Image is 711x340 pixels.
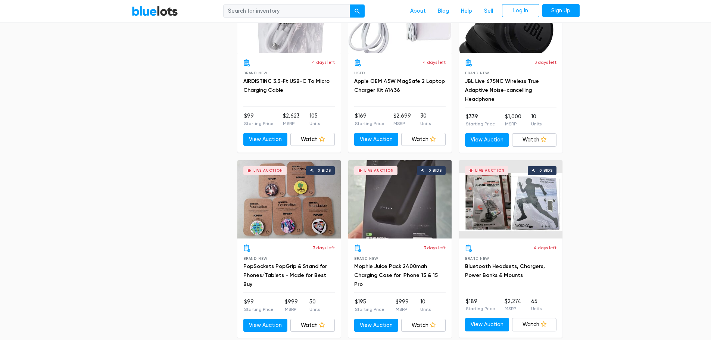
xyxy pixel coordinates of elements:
[531,305,542,312] p: Units
[309,112,320,127] li: 105
[420,306,431,313] p: Units
[355,112,384,127] li: $169
[285,298,298,313] li: $999
[244,112,274,127] li: $99
[318,169,331,172] div: 0 bids
[466,121,495,127] p: Starting Price
[465,318,509,331] a: View Auction
[534,59,556,66] p: 3 days left
[313,244,335,251] p: 3 days left
[465,71,489,75] span: Brand New
[404,4,432,18] a: About
[466,113,495,128] li: $339
[309,120,320,127] p: Units
[465,256,489,261] span: Brand New
[243,319,288,332] a: View Auction
[237,160,341,238] a: Live Auction 0 bids
[283,112,300,127] li: $2,623
[465,78,539,102] a: JBL Live 675NC Wireless True Adaptive Noise-cancelling Headphone
[243,78,330,93] a: AIRDISTINC 3.3-Ft USB-C To Micro Charging Cable
[401,133,446,146] a: Watch
[465,133,509,147] a: View Auction
[505,305,521,312] p: MSRP
[355,306,384,313] p: Starting Price
[478,4,499,18] a: Sell
[420,112,431,127] li: 30
[505,121,521,127] p: MSRP
[401,319,446,332] a: Watch
[393,120,411,127] p: MSRP
[459,160,562,238] a: Live Auction 0 bids
[132,6,178,16] a: BlueLots
[354,71,365,75] span: Used
[364,169,394,172] div: Live Auction
[253,169,283,172] div: Live Auction
[223,4,350,18] input: Search for inventory
[531,113,542,128] li: 10
[539,169,553,172] div: 0 bids
[354,256,378,261] span: Brand New
[244,120,274,127] p: Starting Price
[354,133,399,146] a: View Auction
[428,169,442,172] div: 0 bids
[243,263,327,287] a: PopSockets PopGrip & Stand for Phones/Tablets - Made for Best Buy
[542,4,580,18] a: Sign Up
[505,113,521,128] li: $1,000
[285,306,298,313] p: MSRP
[505,297,521,312] li: $2,274
[534,244,556,251] p: 4 days left
[309,306,320,313] p: Units
[396,306,409,313] p: MSRP
[312,59,335,66] p: 4 days left
[290,133,335,146] a: Watch
[432,4,455,18] a: Blog
[283,120,300,127] p: MSRP
[465,263,545,278] a: Bluetooth Headsets, Chargers, Power Banks & Mounts
[502,4,539,18] a: Log In
[243,256,268,261] span: Brand New
[466,305,495,312] p: Starting Price
[244,298,274,313] li: $99
[243,133,288,146] a: View Auction
[290,319,335,332] a: Watch
[475,169,505,172] div: Live Auction
[355,120,384,127] p: Starting Price
[244,306,274,313] p: Starting Price
[531,297,542,312] li: 65
[396,298,409,313] li: $999
[354,319,399,332] a: View Auction
[354,263,438,287] a: Mophie Juice Pack 2400mah Charging Case for IPhone 15 & 15 Pro
[512,318,556,331] a: Watch
[424,244,446,251] p: 3 days left
[531,121,542,127] p: Units
[466,297,495,312] li: $189
[354,78,445,93] a: Apple OEM 45W MagSafe 2 Laptop Charger Kit A1436
[348,160,452,238] a: Live Auction 0 bids
[512,133,556,147] a: Watch
[309,298,320,313] li: 50
[420,120,431,127] p: Units
[420,298,431,313] li: 10
[455,4,478,18] a: Help
[355,298,384,313] li: $195
[423,59,446,66] p: 4 days left
[243,71,268,75] span: Brand New
[393,112,411,127] li: $2,699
